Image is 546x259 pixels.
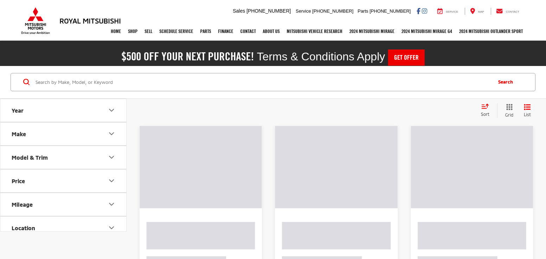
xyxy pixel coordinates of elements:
[12,201,33,208] div: Mileage
[505,112,513,118] span: Grid
[524,112,531,118] span: List
[519,104,536,118] button: List View
[491,73,523,91] button: Search
[0,170,127,192] button: PricePrice
[12,131,26,137] div: Make
[156,22,197,40] a: Schedule Service: Opens in a new tab
[417,8,420,14] a: Facebook: Click to visit our Facebook page
[283,22,346,40] a: Mitsubishi Vehicle Research
[432,8,463,15] a: Service
[12,225,35,231] div: Location
[107,200,116,208] div: Mileage
[107,129,116,138] div: Make
[12,154,48,161] div: Model & Trim
[107,106,116,114] div: Year
[107,153,116,161] div: Model & Trim
[465,8,489,15] a: Map
[312,8,354,14] span: [PHONE_NUMBER]
[215,22,237,40] a: Finance
[481,112,489,117] span: Sort
[107,22,125,40] a: Home
[0,122,127,145] button: MakeMake
[12,178,25,184] div: Price
[0,99,127,122] button: YearYear
[107,177,116,185] div: Price
[35,74,491,91] input: Search by Make, Model, or Keyword
[491,8,525,15] a: Contact
[446,10,458,13] span: Service
[12,107,24,114] div: Year
[0,146,127,169] button: Model & TrimModel & Trim
[0,217,127,239] button: LocationLocation
[346,22,398,40] a: 2024 Mitsubishi Mirage
[121,52,254,61] h2: $500 off your next purchase!
[357,8,368,14] span: Parts
[237,22,259,40] a: Contact
[497,104,519,118] button: Grid View
[259,22,283,40] a: About Us
[0,193,127,216] button: MileageMileage
[20,7,51,34] img: Mitsubishi
[477,104,497,118] button: Select sort value
[197,22,215,40] a: Parts: Opens in a new tab
[456,22,526,40] a: 2024 Mitsubishi Outlander SPORT
[478,10,484,13] span: Map
[59,17,121,25] h3: Royal Mitsubishi
[398,22,456,40] a: 2024 Mitsubishi Mirage G4
[125,22,141,40] a: Shop
[422,8,427,14] a: Instagram: Click to visit our Instagram page
[233,8,245,14] span: Sales
[369,8,411,14] span: [PHONE_NUMBER]
[107,224,116,232] div: Location
[296,8,311,14] span: Service
[506,10,519,13] span: Contact
[247,8,291,14] span: [PHONE_NUMBER]
[388,49,425,66] a: Get Offer
[141,22,156,40] a: Sell
[257,50,385,63] span: Terms & Conditions Apply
